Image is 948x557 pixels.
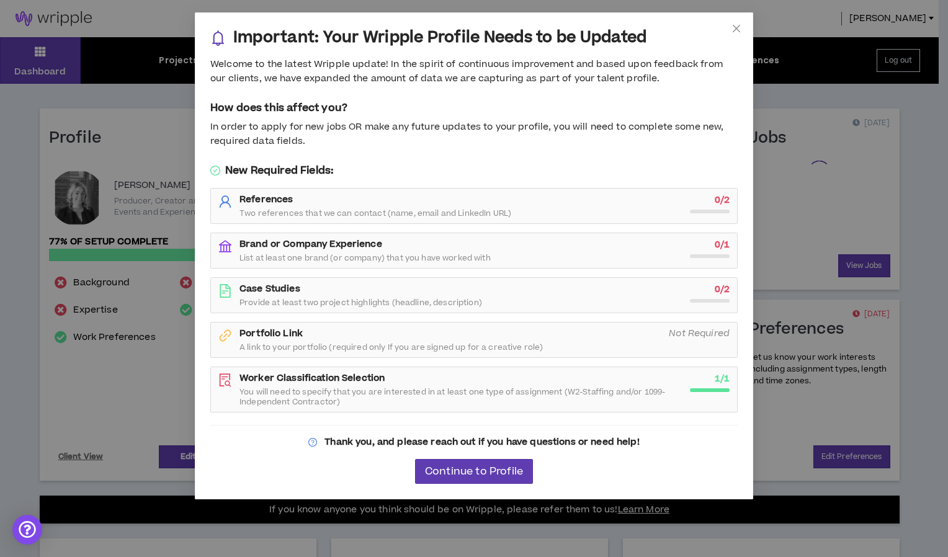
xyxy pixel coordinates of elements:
[239,298,482,308] span: Provide at least two project highlights (headline, description)
[425,466,523,478] span: Continue to Profile
[239,387,682,407] span: You will need to specify that you are interested in at least one type of assignment (W2-Staffing ...
[715,238,730,251] strong: 0 / 1
[210,120,738,148] div: In order to apply for new jobs OR make any future updates to your profile, you will need to compl...
[12,515,42,545] div: Open Intercom Messenger
[715,372,730,385] strong: 1 / 1
[239,208,511,218] span: Two references that we can contact (name, email and LinkedIn URL)
[210,163,738,178] h5: New Required Fields:
[239,327,303,340] strong: Portfolio Link
[239,342,543,352] span: A link to your portfolio (required only If you are signed up for a creative role)
[415,459,533,484] button: Continue to Profile
[239,253,491,263] span: List at least one brand (or company) that you have worked with
[715,283,730,296] strong: 0 / 2
[210,100,738,115] h5: How does this affect you?
[218,329,232,342] span: link
[218,373,232,387] span: file-search
[218,284,232,298] span: file-text
[731,24,741,33] span: close
[324,435,639,448] strong: Thank you, and please reach out if you have questions or need help!
[239,282,300,295] strong: Case Studies
[239,238,382,251] strong: Brand or Company Experience
[669,327,730,340] i: Not Required
[218,195,232,208] span: user
[210,58,738,86] div: Welcome to the latest Wripple update! In the spirit of continuous improvement and based upon feed...
[715,194,730,207] strong: 0 / 2
[210,30,226,46] span: bell
[218,239,232,253] span: bank
[720,12,753,46] button: Close
[239,372,385,385] strong: Worker Classification Selection
[239,193,293,206] strong: References
[210,166,220,176] span: check-circle
[233,28,646,48] h3: Important: Your Wripple Profile Needs to be Updated
[308,438,317,447] span: question-circle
